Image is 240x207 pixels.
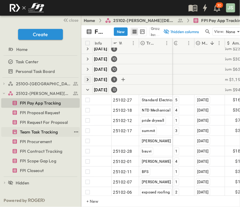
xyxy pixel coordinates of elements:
[111,46,117,52] div: 6
[130,27,147,36] div: table view
[176,118,178,123] span: 1
[69,17,79,23] span: close
[217,3,222,8] p: 30
[20,100,61,106] span: FPI Pay App Tracking
[120,76,127,83] button: Add Row in Group
[1,166,80,175] div: FPI Closeouttest
[214,28,225,35] p: View:
[1,99,79,107] a: FPI Pay App Tracking
[113,158,132,165] span: 25102-01
[226,29,235,35] p: None
[139,28,146,35] button: kanban view
[1,108,80,118] div: FPI Proposal Requesttest
[94,67,107,72] span: [DATE]
[111,77,117,83] div: 9
[20,139,52,145] span: FPI Procurement
[94,87,107,92] span: [DATE]
[179,40,185,46] button: Sort
[8,80,79,88] a: 25100-Vanguard Prep School
[146,40,155,46] p: Trade Partner
[142,98,189,102] span: Standard Electrical Service
[1,157,79,165] a: FPI Scope Gap Log
[160,27,203,36] button: 1hidden columns
[20,158,56,164] span: FPI Scope Gap Log
[226,3,235,12] div: JS
[1,98,80,108] div: FPI Pay App Trackingtest
[142,190,170,194] span: exposed roofing
[119,40,122,46] p: WO#
[113,118,132,124] span: 25102-12
[111,66,117,72] div: 10
[198,180,209,184] span: [DATE]
[1,58,79,66] a: Task Center
[20,110,60,116] span: FPI Proposal Request
[113,97,132,103] span: 25102-27
[1,137,80,146] div: FPI Procurementtest
[73,128,80,136] button: test
[113,179,132,185] span: 25102-07
[142,170,149,174] span: BFS
[176,149,178,153] span: 1
[157,40,163,46] button: Sort
[198,170,209,174] span: [DATE]
[61,16,80,24] button: close
[131,28,138,35] button: row view
[151,26,162,38] p: Group by:
[1,79,80,89] div: 25100-Vanguard Prep Schooltest
[113,128,132,134] span: 25102-17
[225,46,232,51] p: Sum
[198,98,209,102] span: [DATE]
[123,40,130,46] button: Sort
[1,67,80,76] div: Personal Task Boardtest
[95,35,102,52] div: Info
[198,139,209,143] span: [DATE]
[226,3,236,13] button: JS
[18,29,63,40] button: Create
[86,198,90,204] p: + New
[176,129,178,133] span: 3
[198,159,209,164] span: [DATE]
[20,168,44,174] span: FPI Closeout
[209,40,216,46] button: Sort
[176,108,178,112] span: 4
[1,118,80,127] div: FPI Request For Proposaltest
[1,146,80,156] div: FPI Contract Trackingtest
[105,17,183,24] a: 25102-[PERSON_NAME][DEMOGRAPHIC_DATA][GEOGRAPHIC_DATA]
[114,27,128,36] button: New
[1,166,79,175] a: FPI Closeout
[198,108,209,112] span: [DATE]
[8,89,79,98] a: 25102-Christ The Redeemer Anglican Church
[1,108,79,117] a: FPI Proposal Request
[1,147,79,155] a: FPI Contract Tracking
[142,108,171,112] span: NTD Mechanical
[176,190,178,194] span: 2
[142,129,155,133] span: summit
[176,180,178,184] span: 1
[84,17,95,24] a: Home
[111,87,117,93] div: 13
[1,45,79,54] a: Home
[7,2,46,14] img: c8d7d1ed905e502e8f77bf7063faec64e13b34fdb1f2bdd94b0e311fc34f8000.png
[198,149,209,153] span: [DATE]
[225,56,232,61] p: Sum
[111,56,117,62] div: 10
[142,180,184,184] span: [PERSON_NAME] & Sons
[16,46,28,52] span: Home
[185,39,192,47] button: Menu
[1,89,80,98] div: 25102-Christ The Redeemer Anglican Churchtest
[20,129,58,135] span: Team Task Tracking
[16,68,55,74] span: Personal Task Board
[1,156,80,166] div: FPI Scope Gap Logtest
[16,59,39,65] span: Task Center
[142,118,164,123] span: pride drywall
[1,137,79,146] a: FPI Procurement
[198,129,209,133] span: [DATE]
[16,81,71,87] span: 25100-Vanguard Prep School
[198,118,209,123] span: [DATE]
[20,119,68,125] span: FPI Request For Proposal
[142,159,188,164] span: [PERSON_NAME] Concrete
[176,159,178,164] span: 4
[142,149,152,153] span: bauvi
[113,107,132,113] span: 25102-18
[225,87,232,92] p: Sum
